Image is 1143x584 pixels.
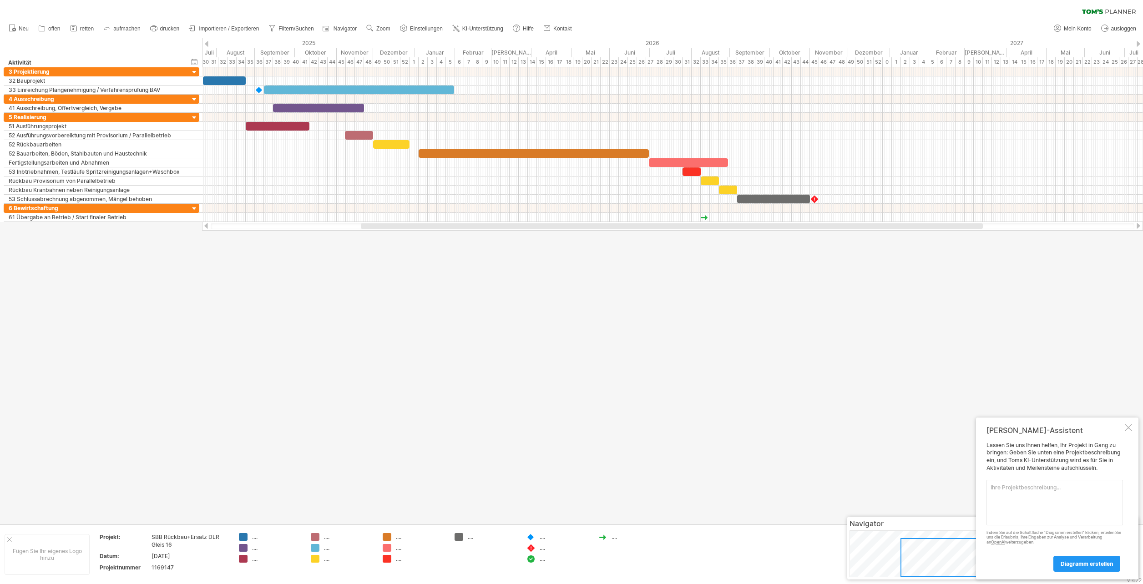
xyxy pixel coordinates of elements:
div: 12 [992,57,1001,67]
div: 21 [1074,57,1083,67]
div: 8 [956,57,965,67]
span: Neu [19,25,29,32]
div: 22 [1083,57,1092,67]
div: 43 [319,57,328,67]
div: September 2025 [255,48,295,57]
div: 32 [218,57,228,67]
div: 44 [801,57,810,67]
div: .... [324,555,374,563]
div: 52 Ausführungsvorbereiktung mit Provisorium / Parallelbetrieb [9,131,185,140]
a: aufmachen [101,23,143,35]
div: 38 [746,57,755,67]
div: April 2026 [531,48,571,57]
div: 8 [473,57,482,67]
div: 21 [592,57,601,67]
div: 50 [855,57,865,67]
div: .... [612,533,661,541]
div: 25 [628,57,637,67]
div: 25 [1110,57,1119,67]
div: 47 [355,57,364,67]
div: 52 [874,57,883,67]
div: .... [540,544,589,552]
div: V 422 [1127,577,1142,584]
div: 43 [792,57,801,67]
a: Navigator [321,23,359,35]
div: 42 [309,57,319,67]
div: 6 [455,57,464,67]
div: 48 [837,57,846,67]
div: 14 [1010,57,1019,67]
div: 11 [983,57,992,67]
a: Filtern/Suchen [266,23,316,35]
div: 45 [337,57,346,67]
div: .... [396,555,445,563]
div: 32 [692,57,701,67]
div: Indem Sie auf die Schaltfläche "Diagramm erstellen" klicken, erteilen Sie uns die Erlaubnis, Ihre... [986,530,1123,545]
div: 41 Ausschreibung, Offertvergleich, Vergabe [9,104,185,112]
div: 22 [601,57,610,67]
div: 40 [291,57,300,67]
div: 33 [701,57,710,67]
span: Einstellungen [410,25,443,32]
div: 9 [482,57,491,67]
div: 3 [428,57,437,67]
div: 13 [519,57,528,67]
div: 24 [619,57,628,67]
a: drucken [148,23,182,35]
div: 38 [273,57,282,67]
div: 14 [528,57,537,67]
span: drucken [160,25,180,32]
div: 35 [719,57,728,67]
div: Aktivität [8,58,184,67]
div: .... [396,533,445,541]
div: April 2027 [1006,48,1047,57]
div: 3 [910,57,919,67]
div: 4 [919,57,928,67]
div: 2 [419,57,428,67]
div: 10 [974,57,983,67]
div: 27 [646,57,655,67]
div: 18 [564,57,573,67]
div: May 2026 [571,48,610,57]
div: 53 Inbtriebnahmen, Testläufe Spritzreinigungsanlagen+Waschbox [9,167,185,176]
a: Diagramm erstellen [1053,556,1120,572]
span: Hilfe [523,25,534,32]
div: 12 [510,57,519,67]
div: February 2026 [455,48,491,57]
div: 20 [1065,57,1074,67]
div: SBB Rückbau+Ersatz DLR Gleis 16 [152,533,228,549]
div: December 2026 [848,48,890,57]
div: 16 [546,57,555,67]
span: Zoom [376,25,390,32]
div: August 2026 [692,48,730,57]
div: 6 [937,57,946,67]
div: .... [540,533,589,541]
span: Mein Konto [1064,25,1092,32]
div: 19 [1056,57,1065,67]
div: 4 Ausschreibung [9,95,185,103]
div: 29 [664,57,673,67]
div: 17 [1037,57,1047,67]
font: Lassen Sie uns Ihnen helfen, Ihr Projekt in Gang zu bringen: Geben Sie unten eine Projektbeschrei... [986,442,1120,471]
div: Projekt: [100,533,150,541]
a: Neu [6,23,31,35]
a: Mein Konto [1052,23,1094,35]
span: KI-Unterstützung [462,25,503,32]
div: 46 [346,57,355,67]
div: 49 [373,57,382,67]
div: [DATE] [152,552,228,560]
div: May 2027 [1047,48,1085,57]
div: Fertigstellungsarbeiten und Abnahmen [9,158,185,167]
div: 17 [555,57,564,67]
span: ausloggen [1111,25,1136,32]
div: 1 [892,57,901,67]
div: 41 [774,57,783,67]
div: 37 [737,57,746,67]
div: 26 [637,57,646,67]
div: 41 [300,57,309,67]
div: Projektnummer [100,564,150,571]
div: 3 Projektierung [9,67,185,76]
div: July 2026 [650,48,692,57]
div: 30 [673,57,683,67]
div: .... [324,544,374,552]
